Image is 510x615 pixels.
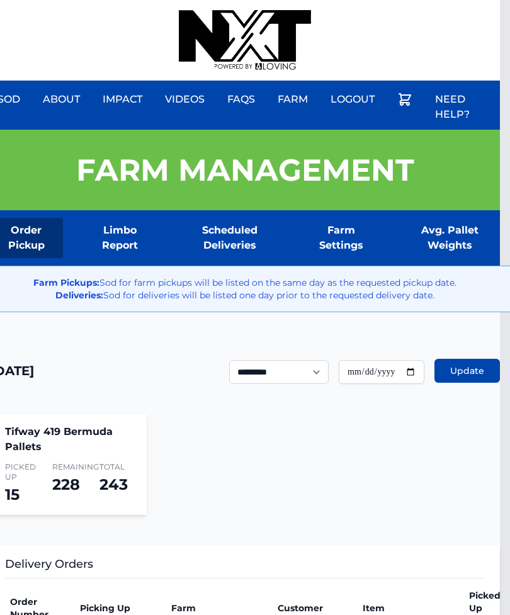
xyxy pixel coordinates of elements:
[76,155,414,185] h1: Farm Management
[434,359,500,383] button: Update
[55,290,103,301] strong: Deliveries:
[179,10,311,71] img: nextdaysod.com Logo
[303,218,379,258] a: Farm Settings
[52,475,80,494] span: 228
[177,218,283,258] a: Scheduled Deliveries
[428,84,500,130] a: Need Help?
[5,462,37,482] span: Picked Up
[52,462,84,472] span: Remaining
[5,424,132,454] h4: Tifway 419 Bermuda Pallets
[5,555,485,578] h3: Delivery Orders
[99,462,132,472] span: Total
[35,84,88,115] a: About
[99,475,128,494] span: 243
[220,84,263,115] a: FAQs
[323,84,382,115] a: Logout
[5,485,20,504] span: 15
[270,84,315,115] a: Farm
[399,218,500,258] a: Avg. Pallet Weights
[83,218,157,258] a: Limbo Report
[95,84,150,115] a: Impact
[157,84,212,115] a: Videos
[450,364,484,377] span: Update
[33,277,99,288] strong: Farm Pickups:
